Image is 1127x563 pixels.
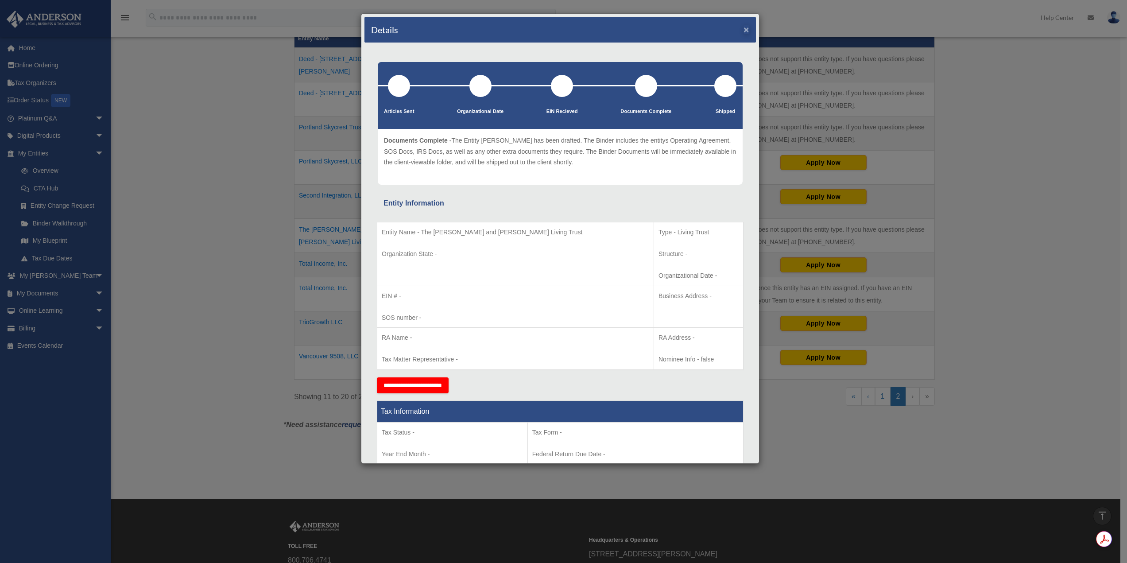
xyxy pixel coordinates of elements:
div: Entity Information [383,197,737,210]
p: Year End Month - [382,449,523,460]
p: Shipped [714,107,736,116]
p: Documents Complete [620,107,671,116]
p: Entity Name - The [PERSON_NAME] and [PERSON_NAME] Living Trust [382,227,649,238]
p: Type - Living Trust [658,227,739,238]
p: Business Address - [658,291,739,302]
p: Tax Status - [382,427,523,438]
p: Nominee Info - false [658,354,739,365]
p: EIN Recieved [546,107,578,116]
p: The Entity [PERSON_NAME] has been drafted. The Binder includes the entitys Operating Agreement, S... [384,135,736,168]
p: RA Name - [382,332,649,343]
p: Articles Sent [384,107,414,116]
p: Structure - [658,248,739,260]
p: SOS number - [382,312,649,323]
p: Organizational Date [457,107,503,116]
span: Documents Complete - [384,137,451,144]
p: Tax Matter Representative - [382,354,649,365]
p: Organization State - [382,248,649,260]
h4: Details [371,23,398,36]
p: EIN # - [382,291,649,302]
p: Federal Return Due Date - [532,449,739,460]
button: × [744,25,749,34]
p: Organizational Date - [658,270,739,281]
p: Tax Form - [532,427,739,438]
p: RA Address - [658,332,739,343]
th: Tax Information [377,400,744,422]
td: Tax Period Type - [377,422,528,488]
